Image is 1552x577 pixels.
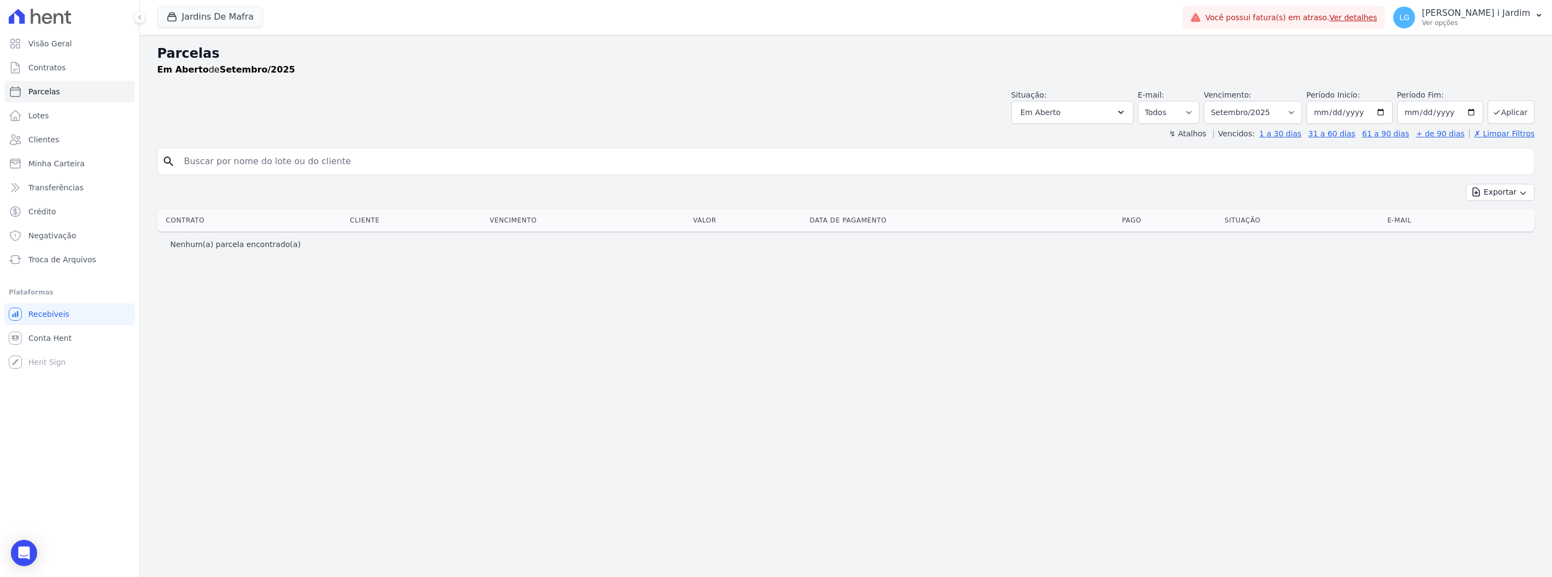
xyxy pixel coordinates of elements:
p: Nenhum(a) parcela encontrado(a) [170,239,301,250]
label: E-mail: [1138,91,1165,99]
span: Recebíveis [28,309,69,320]
th: Data de Pagamento [805,209,1118,231]
button: LG [PERSON_NAME] i Jardim Ver opções [1384,2,1552,33]
span: Transferências [28,182,83,193]
button: Jardins De Mafra [157,7,263,27]
a: Clientes [4,129,135,151]
strong: Em Aberto [157,64,208,75]
a: Crédito [4,201,135,223]
button: Exportar [1466,184,1535,201]
a: Visão Geral [4,33,135,55]
div: Plataformas [9,286,130,299]
th: Situação [1220,209,1383,231]
span: Crédito [28,206,56,217]
span: Troca de Arquivos [28,254,96,265]
strong: Setembro/2025 [219,64,295,75]
span: Lotes [28,110,49,121]
a: Lotes [4,105,135,127]
span: Conta Hent [28,333,71,344]
a: Transferências [4,177,135,199]
div: Open Intercom Messenger [11,540,37,566]
label: ↯ Atalhos [1169,129,1206,138]
span: Visão Geral [28,38,72,49]
a: Recebíveis [4,303,135,325]
span: Parcelas [28,86,60,97]
a: Negativação [4,225,135,247]
label: Vencimento: [1204,91,1251,99]
th: Valor [689,209,805,231]
label: Situação: [1011,91,1047,99]
p: Ver opções [1422,19,1530,27]
a: Ver detalhes [1329,13,1377,22]
span: Negativação [28,230,76,241]
span: Minha Carteira [28,158,85,169]
h2: Parcelas [157,44,1535,63]
a: + de 90 dias [1416,129,1465,138]
input: Buscar por nome do lote ou do cliente [177,151,1530,172]
a: Contratos [4,57,135,79]
label: Vencidos: [1213,129,1255,138]
th: E-mail [1383,209,1503,231]
label: Período Fim: [1397,89,1483,101]
a: Minha Carteira [4,153,135,175]
span: Clientes [28,134,59,145]
a: Parcelas [4,81,135,103]
th: Contrato [157,209,345,231]
a: ✗ Limpar Filtros [1469,129,1535,138]
a: 1 a 30 dias [1259,129,1302,138]
button: Em Aberto [1011,101,1133,124]
label: Período Inicío: [1306,91,1360,99]
i: search [162,155,175,168]
p: [PERSON_NAME] i Jardim [1422,8,1530,19]
span: LG [1399,14,1410,21]
th: Cliente [345,209,485,231]
span: Contratos [28,62,65,73]
th: Vencimento [485,209,689,231]
a: Conta Hent [4,327,135,349]
a: Troca de Arquivos [4,249,135,271]
span: Em Aberto [1020,106,1061,119]
a: 31 a 60 dias [1308,129,1355,138]
button: Aplicar [1488,100,1535,124]
th: Pago [1118,209,1220,231]
p: de [157,63,295,76]
span: Você possui fatura(s) em atraso. [1205,12,1377,23]
a: 61 a 90 dias [1362,129,1409,138]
